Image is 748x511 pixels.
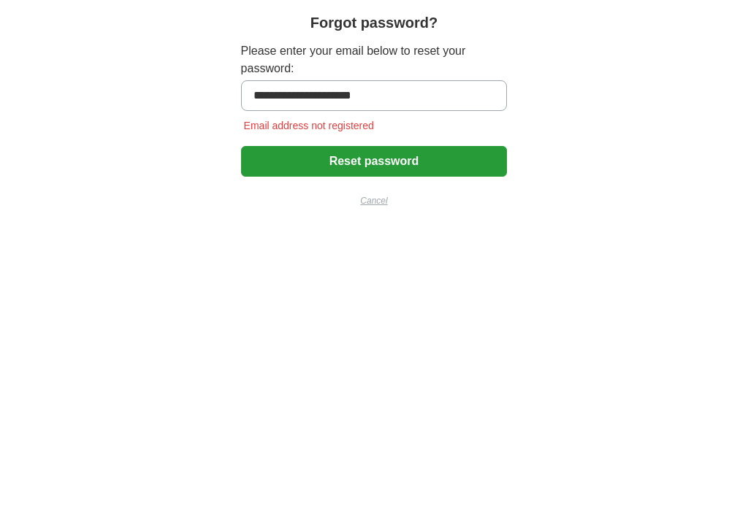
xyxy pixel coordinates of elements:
[310,12,438,34] h1: Forgot password?
[241,194,508,207] a: Cancel
[241,146,508,177] button: Reset password
[241,42,508,77] label: Please enter your email below to reset your password:
[241,120,377,131] span: Email address not registered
